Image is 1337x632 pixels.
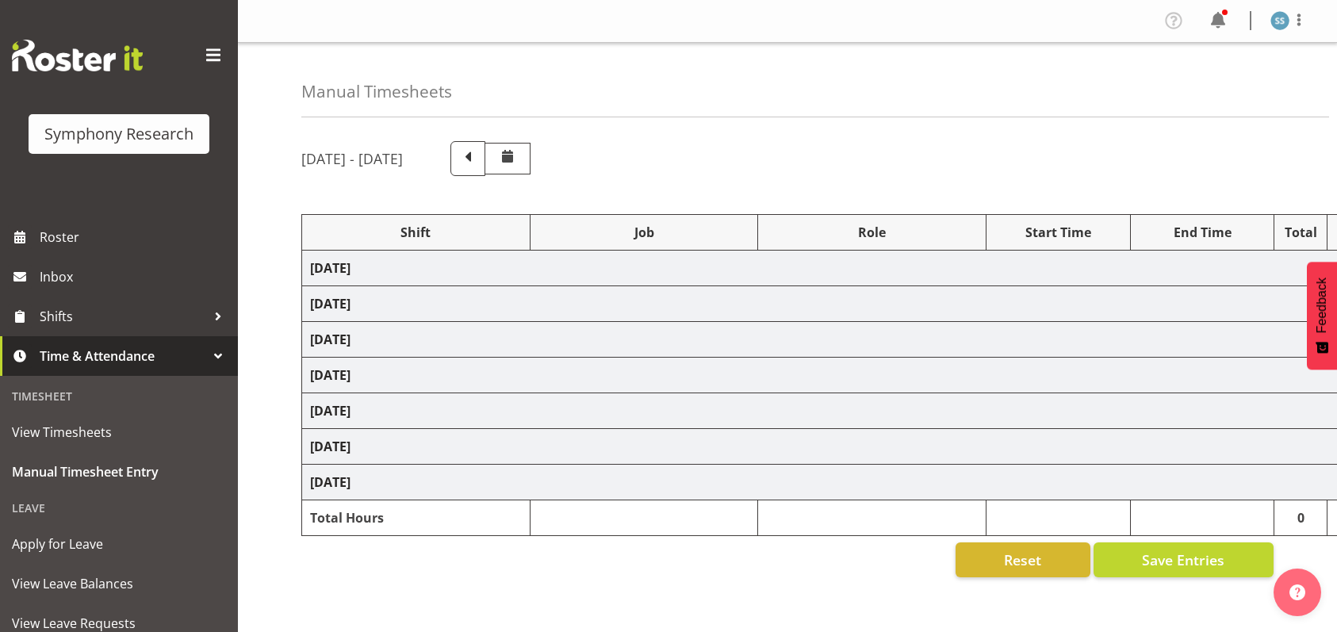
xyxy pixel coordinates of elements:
a: View Leave Balances [4,564,234,603]
h4: Manual Timesheets [301,82,452,101]
span: View Timesheets [12,420,226,444]
div: Symphony Research [44,122,193,146]
span: Shifts [40,305,206,328]
button: Save Entries [1094,542,1274,577]
div: Shift [310,223,522,242]
img: help-xxl-2.png [1289,584,1305,600]
div: End Time [1139,223,1266,242]
a: Apply for Leave [4,524,234,564]
div: Job [538,223,750,242]
span: Feedback [1315,278,1329,333]
span: Save Entries [1142,550,1224,570]
td: Total Hours [302,500,531,536]
div: Start Time [994,223,1122,242]
div: Role [766,223,978,242]
span: Inbox [40,265,230,289]
div: Leave [4,492,234,524]
button: Feedback - Show survey [1307,262,1337,370]
span: Reset [1004,550,1041,570]
span: Roster [40,225,230,249]
button: Reset [956,542,1090,577]
a: Manual Timesheet Entry [4,452,234,492]
span: Time & Attendance [40,344,206,368]
div: Total [1282,223,1319,242]
h5: [DATE] - [DATE] [301,150,403,167]
img: shane-shaw-williams1936.jpg [1270,11,1289,30]
span: Apply for Leave [12,532,226,556]
td: 0 [1274,500,1327,536]
span: Manual Timesheet Entry [12,460,226,484]
span: View Leave Balances [12,572,226,596]
img: Rosterit website logo [12,40,143,71]
div: Timesheet [4,380,234,412]
a: View Timesheets [4,412,234,452]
